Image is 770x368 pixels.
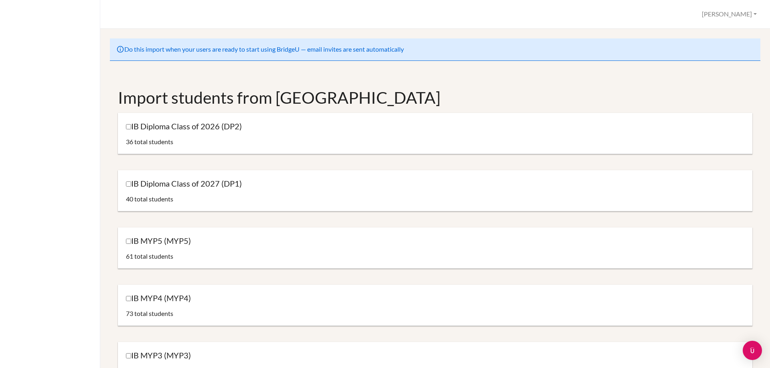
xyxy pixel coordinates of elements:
[126,124,131,129] input: IB Diploma Class of 2026 (DP2)
[126,350,191,361] label: IB MYP3 (MYP3)
[698,7,760,22] button: [PERSON_NAME]
[126,310,173,317] span: 73 total students
[110,38,760,61] div: Do this import when your users are ready to start using BridgeU — email invites are sent automati...
[118,86,752,109] h1: Import students from [GEOGRAPHIC_DATA]
[126,252,173,260] span: 61 total students
[126,121,242,132] label: IB Diploma Class of 2026 (DP2)
[126,181,131,187] input: IB Diploma Class of 2027 (DP1)
[126,353,131,358] input: IB MYP3 (MYP3)
[126,195,173,203] span: 40 total students
[126,138,173,145] span: 36 total students
[126,296,131,301] input: IB MYP4 (MYP4)
[126,235,191,246] label: IB MYP5 (MYP5)
[126,293,191,304] label: IB MYP4 (MYP4)
[126,239,131,244] input: IB MYP5 (MYP5)
[126,178,242,189] label: IB Diploma Class of 2027 (DP1)
[743,341,762,360] div: Open Intercom Messenger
